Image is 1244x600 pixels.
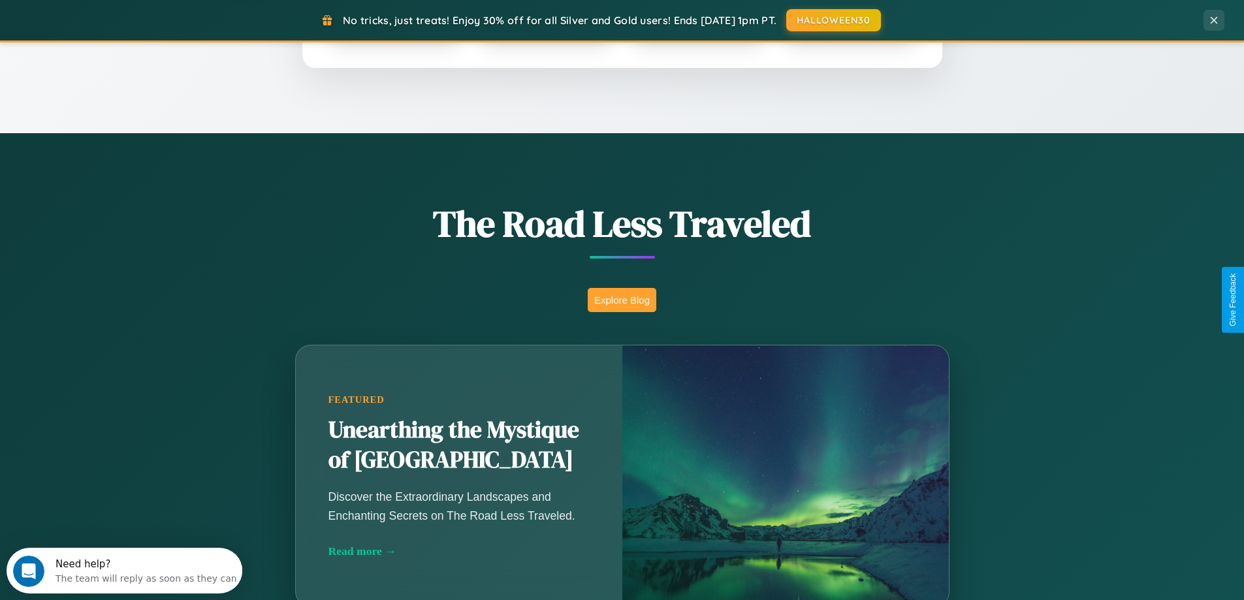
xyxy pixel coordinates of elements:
p: Discover the Extraordinary Landscapes and Enchanting Secrets on The Road Less Traveled. [328,488,590,524]
iframe: Intercom live chat [13,556,44,587]
button: HALLOWEEN30 [786,9,881,31]
span: No tricks, just treats! Enjoy 30% off for all Silver and Gold users! Ends [DATE] 1pm PT. [343,14,776,27]
h1: The Road Less Traveled [231,198,1014,249]
button: Explore Blog [588,288,656,312]
h2: Unearthing the Mystique of [GEOGRAPHIC_DATA] [328,415,590,475]
iframe: Intercom live chat discovery launcher [7,548,242,593]
div: Give Feedback [1228,274,1237,326]
div: Need help? [49,11,231,22]
div: The team will reply as soon as they can [49,22,231,35]
div: Read more → [328,545,590,558]
div: Open Intercom Messenger [5,5,243,41]
div: Featured [328,394,590,405]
